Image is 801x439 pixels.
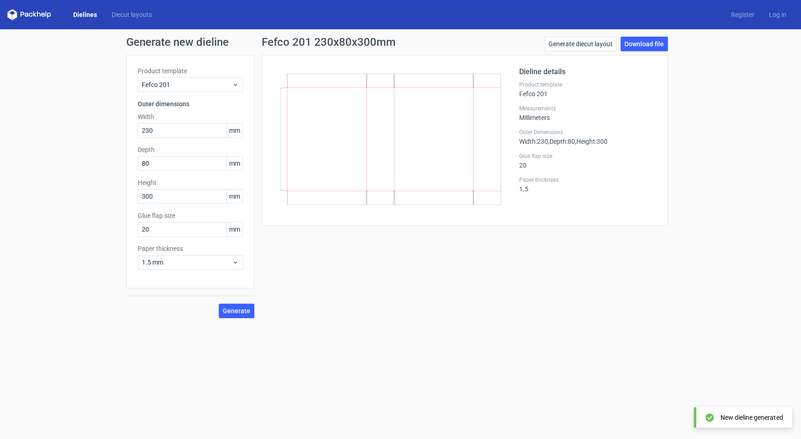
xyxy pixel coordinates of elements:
label: Height [138,178,243,187]
div: 1.5 [519,176,656,193]
span: Fefco 201 [142,80,232,89]
div: Fefco 201 [519,81,656,98]
label: Paper thickness [138,244,243,253]
a: Dielines [66,10,104,19]
label: Product template [519,81,656,88]
span: mm [226,157,242,170]
div: New dieline generated [720,413,783,422]
h1: Fefco 201 230x80x300mm [262,37,396,48]
span: Width : 230 [519,138,548,145]
div: Millimeters [519,105,656,121]
a: Log in [762,10,794,19]
a: Diecut layouts [104,10,159,19]
label: Outer Dimensions [519,129,656,136]
label: Measurements [519,105,656,112]
span: mm [226,124,242,137]
label: Glue flap size [138,211,243,220]
span: 1.5 mm [142,258,232,267]
h3: Outer dimensions [138,99,243,108]
h2: Dieline details [519,66,656,77]
label: Width [138,112,243,121]
label: Product template [138,66,243,76]
span: , Depth : 80 [548,138,575,145]
a: Download file [620,37,668,51]
label: Paper thickness [519,176,656,184]
span: Generate [223,308,250,314]
a: Register [724,10,762,19]
h1: Generate new dieline [126,37,675,48]
a: Generate diecut layout [544,37,617,51]
label: Depth [138,145,243,154]
span: mm [226,222,242,236]
span: , Height : 300 [575,138,607,145]
div: 20 [519,152,656,169]
label: Glue flap size [519,152,656,160]
span: mm [226,190,242,203]
button: Generate [219,304,254,318]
